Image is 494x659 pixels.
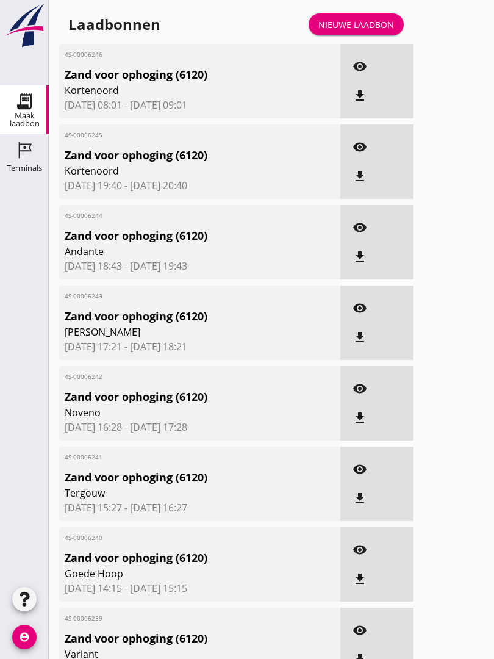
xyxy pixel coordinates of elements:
[65,308,289,325] span: Zand voor ophoging (6120)
[353,411,367,425] i: file_download
[65,453,289,462] span: 4S-00006241
[65,405,289,420] span: Noveno
[353,140,367,154] i: visibility
[65,469,289,486] span: Zand voor ophoging (6120)
[68,15,160,34] div: Laadbonnen
[65,98,334,112] span: [DATE] 08:01 - [DATE] 09:01
[65,389,289,405] span: Zand voor ophoging (6120)
[65,581,334,596] span: [DATE] 14:15 - [DATE] 15:15
[65,486,289,500] span: Tergouw
[65,164,289,178] span: Kortenoord
[65,550,289,566] span: Zand voor ophoging (6120)
[2,3,46,48] img: logo-small.a267ee39.svg
[65,259,334,273] span: [DATE] 18:43 - [DATE] 19:43
[65,147,289,164] span: Zand voor ophoging (6120)
[353,250,367,264] i: file_download
[65,178,334,193] span: [DATE] 19:40 - [DATE] 20:40
[353,381,367,396] i: visibility
[65,131,289,140] span: 4S-00006245
[65,566,289,581] span: Goede Hoop
[65,420,334,434] span: [DATE] 16:28 - [DATE] 17:28
[353,88,367,103] i: file_download
[65,244,289,259] span: Andante
[7,164,42,172] div: Terminals
[309,13,404,35] a: Nieuwe laadbon
[353,330,367,345] i: file_download
[65,67,289,83] span: Zand voor ophoging (6120)
[65,614,289,623] span: 4S-00006239
[353,572,367,586] i: file_download
[65,292,289,301] span: 4S-00006243
[353,491,367,506] i: file_download
[65,228,289,244] span: Zand voor ophoging (6120)
[353,59,367,74] i: visibility
[353,623,367,638] i: visibility
[353,462,367,477] i: visibility
[65,325,289,339] span: [PERSON_NAME]
[65,211,289,220] span: 4S-00006244
[353,169,367,184] i: file_download
[65,83,289,98] span: Kortenoord
[65,339,334,354] span: [DATE] 17:21 - [DATE] 18:21
[353,301,367,315] i: visibility
[65,50,289,59] span: 4S-00006246
[353,542,367,557] i: visibility
[353,220,367,235] i: visibility
[65,630,289,647] span: Zand voor ophoging (6120)
[65,372,289,381] span: 4S-00006242
[318,18,394,31] div: Nieuwe laadbon
[65,500,334,515] span: [DATE] 15:27 - [DATE] 16:27
[65,533,289,542] span: 4S-00006240
[12,625,37,649] i: account_circle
